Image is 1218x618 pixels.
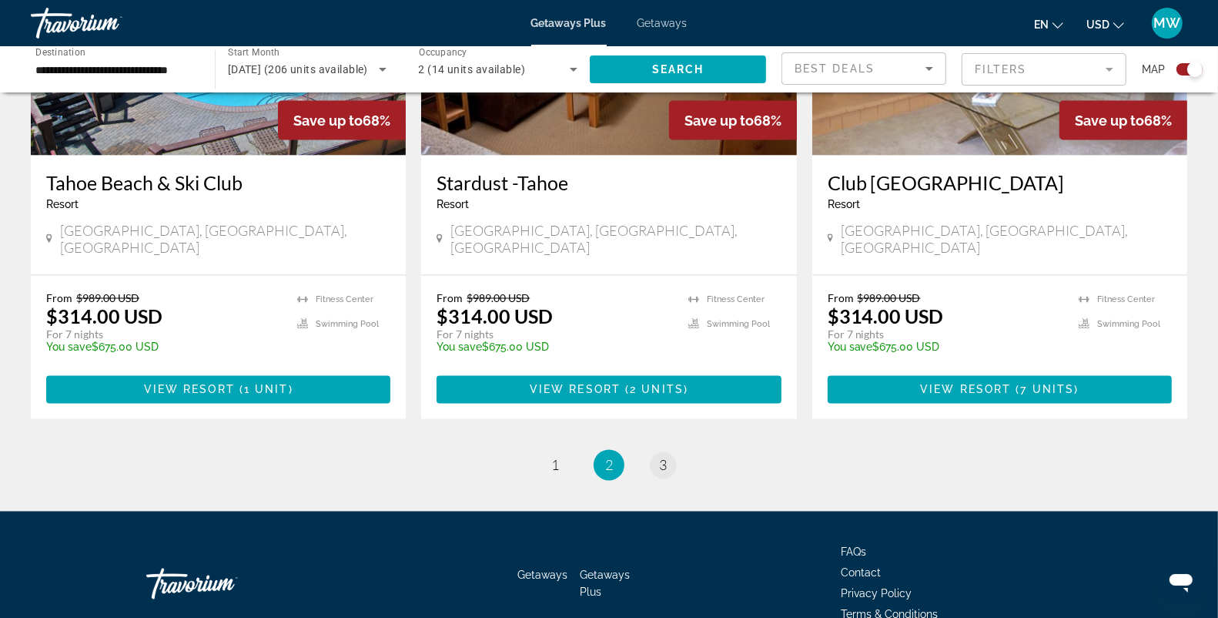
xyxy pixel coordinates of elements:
[841,567,881,579] a: Contact
[920,384,1011,396] span: View Resort
[46,341,282,354] p: $675.00 USD
[437,291,463,304] span: From
[437,341,482,354] span: You save
[46,198,79,210] span: Resort
[228,48,279,59] span: Start Month
[858,291,921,304] span: $989.00 USD
[1075,113,1144,129] span: Save up to
[31,450,1187,481] nav: Pagination
[551,457,559,474] span: 1
[1097,319,1160,329] span: Swimming Pool
[605,457,613,474] span: 2
[437,327,672,341] p: For 7 nights
[795,59,933,78] mat-select: Sort by
[707,319,770,329] span: Swimming Pool
[228,63,368,76] span: [DATE] (206 units available)
[46,304,162,327] p: $314.00 USD
[1142,59,1165,80] span: Map
[1147,7,1187,39] button: User Menu
[60,222,391,256] span: [GEOGRAPHIC_DATA], [GEOGRAPHIC_DATA], [GEOGRAPHIC_DATA]
[669,101,797,140] div: 68%
[31,3,185,43] a: Travorium
[1059,101,1187,140] div: 68%
[1034,13,1063,35] button: Change language
[419,48,467,59] span: Occupancy
[828,291,854,304] span: From
[518,569,568,582] a: Getaways
[437,304,553,327] p: $314.00 USD
[419,63,526,76] span: 2 (14 units available)
[293,113,363,129] span: Save up to
[46,376,390,404] button: View Resort(1 unit)
[1156,556,1206,606] iframe: Button to launch messaging window
[828,327,1063,341] p: For 7 nights
[659,457,667,474] span: 3
[450,222,781,256] span: [GEOGRAPHIC_DATA], [GEOGRAPHIC_DATA], [GEOGRAPHIC_DATA]
[531,17,607,29] a: Getaways Plus
[828,341,873,354] span: You save
[590,55,766,83] button: Search
[76,291,139,304] span: $989.00 USD
[437,171,781,194] a: Stardust -Tahoe
[621,384,688,396] span: ( )
[46,327,282,341] p: For 7 nights
[530,384,621,396] span: View Resort
[316,319,379,329] span: Swimming Pool
[1097,294,1155,304] span: Fitness Center
[828,341,1063,354] p: $675.00 USD
[1086,18,1109,31] span: USD
[1154,15,1181,31] span: MW
[581,569,631,599] a: Getaways Plus
[46,341,92,354] span: You save
[828,171,1172,194] a: Club [GEOGRAPHIC_DATA]
[235,384,293,396] span: ( )
[828,304,944,327] p: $314.00 USD
[828,198,860,210] span: Resort
[841,222,1172,256] span: [GEOGRAPHIC_DATA], [GEOGRAPHIC_DATA], [GEOGRAPHIC_DATA]
[437,376,781,404] button: View Resort(2 units)
[637,17,688,29] a: Getaways
[146,561,300,607] a: Travorium
[46,171,390,194] a: Tahoe Beach & Ski Club
[707,294,765,304] span: Fitness Center
[828,376,1172,404] button: View Resort(7 units)
[652,63,704,76] span: Search
[684,113,754,129] span: Save up to
[841,546,866,559] a: FAQs
[437,198,469,210] span: Resort
[35,47,85,58] span: Destination
[1021,384,1075,396] span: 7 units
[1034,18,1049,31] span: en
[244,384,289,396] span: 1 unit
[1086,13,1124,35] button: Change currency
[467,291,530,304] span: $989.00 USD
[1011,384,1079,396] span: ( )
[841,588,912,600] a: Privacy Policy
[144,384,235,396] span: View Resort
[795,62,875,75] span: Best Deals
[316,294,373,304] span: Fitness Center
[630,384,684,396] span: 2 units
[437,341,672,354] p: $675.00 USD
[46,291,72,304] span: From
[962,52,1126,86] button: Filter
[278,101,406,140] div: 68%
